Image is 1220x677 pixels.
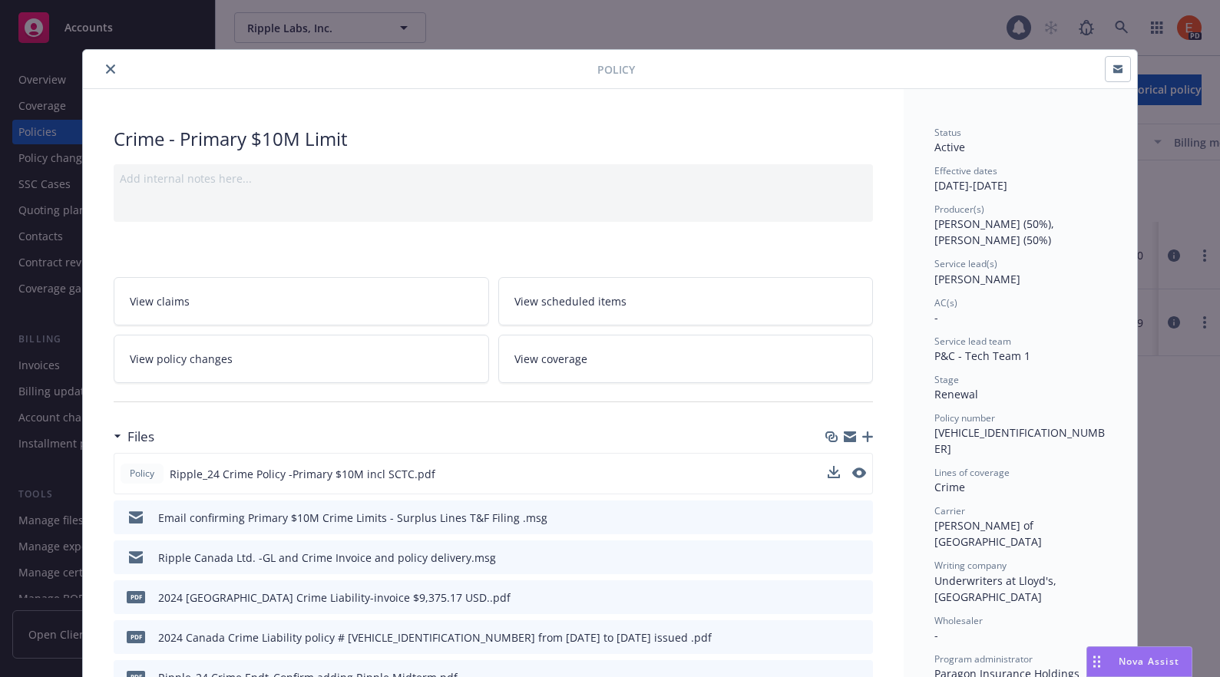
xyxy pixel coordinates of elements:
[114,335,489,383] a: View policy changes
[114,126,873,152] div: Crime - Primary $10M Limit
[828,510,841,526] button: download file
[934,216,1057,247] span: [PERSON_NAME] (50%), [PERSON_NAME] (50%)
[934,573,1060,604] span: Underwriters at Lloyd's, [GEOGRAPHIC_DATA]
[934,425,1105,456] span: [VEHICLE_IDENTIFICATION_NUMBER]
[934,335,1011,348] span: Service lead team
[934,126,961,139] span: Status
[852,466,866,482] button: preview file
[934,466,1010,479] span: Lines of coverage
[853,510,867,526] button: preview file
[934,518,1042,549] span: [PERSON_NAME] of [GEOGRAPHIC_DATA]
[934,272,1020,286] span: [PERSON_NAME]
[934,257,997,270] span: Service lead(s)
[852,467,866,478] button: preview file
[498,335,874,383] a: View coverage
[514,351,587,367] span: View coverage
[934,164,997,177] span: Effective dates
[158,510,547,526] div: Email confirming Primary $10M Crime Limits - Surplus Lines T&F Filing .msg
[1087,647,1106,676] div: Drag to move
[828,466,840,478] button: download file
[130,351,233,367] span: View policy changes
[934,373,959,386] span: Stage
[934,164,1106,193] div: [DATE] - [DATE]
[934,559,1007,572] span: Writing company
[1086,646,1192,677] button: Nova Assist
[828,629,841,646] button: download file
[130,293,190,309] span: View claims
[934,480,965,494] span: Crime
[101,60,120,78] button: close
[158,589,511,606] div: 2024 [GEOGRAPHIC_DATA] Crime Liability-invoice $9,375.17 USD..pdf
[934,296,957,309] span: AC(s)
[828,550,841,566] button: download file
[127,467,157,481] span: Policy
[853,629,867,646] button: preview file
[853,589,867,606] button: preview file
[934,203,984,216] span: Producer(s)
[934,348,1030,363] span: P&C - Tech Team 1
[828,466,840,482] button: download file
[114,277,489,325] a: View claims
[934,140,965,154] span: Active
[127,631,145,642] span: pdf
[828,589,841,606] button: download file
[1119,655,1179,668] span: Nova Assist
[498,277,874,325] a: View scheduled items
[514,293,627,309] span: View scheduled items
[934,652,1033,665] span: Program administrator
[934,504,965,517] span: Carrier
[934,628,938,642] span: -
[127,427,154,447] h3: Files
[114,427,154,447] div: Files
[934,614,983,627] span: Wholesaler
[120,170,867,187] div: Add internal notes here...
[127,591,145,603] span: pdf
[934,387,978,401] span: Renewal
[597,61,635,78] span: Policy
[158,629,712,646] div: 2024 Canada Crime Liability policy # [VEHICLE_IDENTIFICATION_NUMBER] from [DATE] to [DATE] issued...
[170,466,435,482] span: Ripple_24 Crime Policy -Primary $10M incl SCTC.pdf
[934,310,938,325] span: -
[158,550,496,566] div: Ripple Canada Ltd. -GL and Crime Invoice and policy delivery.msg
[934,411,995,424] span: Policy number
[853,550,867,566] button: preview file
